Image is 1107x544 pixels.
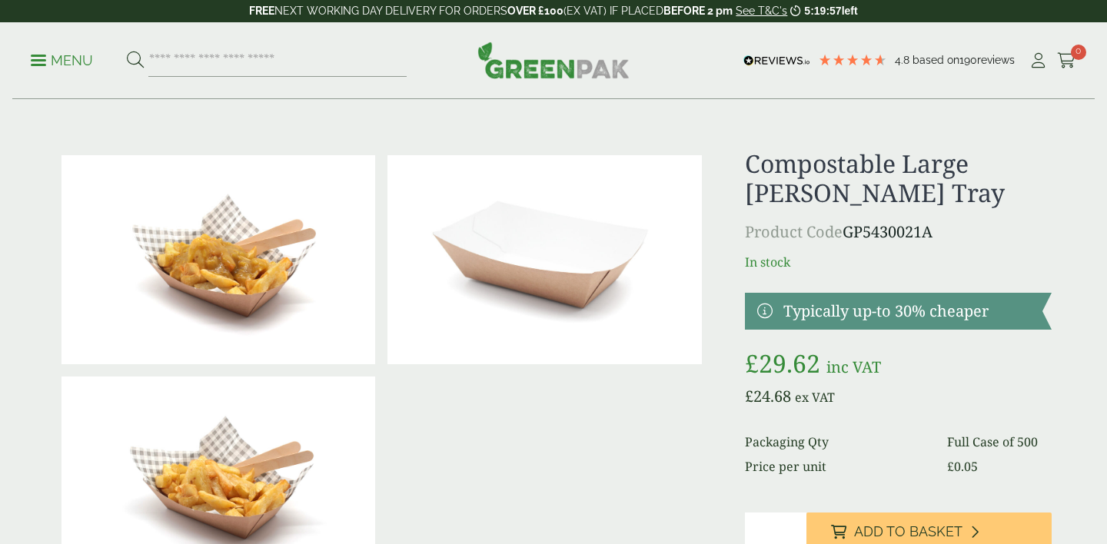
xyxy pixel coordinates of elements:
[663,5,733,17] strong: BEFORE 2 pm
[477,41,630,78] img: GreenPak Supplies
[804,5,841,17] span: 5:19:57
[31,51,93,70] p: Menu
[61,155,375,364] img: Large Kraft Chip Tray With Chips And Curry 5430021A
[745,386,753,406] span: £
[745,221,1052,244] p: GP5430021A
[818,53,887,67] div: 4.79 Stars
[947,458,954,475] span: £
[745,221,843,242] span: Product Code
[947,458,978,475] bdi: 0.05
[745,253,1052,271] p: In stock
[1057,49,1076,72] a: 0
[913,54,959,66] span: Based on
[959,54,977,66] span: 190
[745,347,820,380] bdi: 29.62
[507,5,563,17] strong: OVER £100
[745,433,929,451] dt: Packaging Qty
[31,51,93,67] a: Menu
[842,5,858,17] span: left
[895,54,913,66] span: 4.8
[826,357,881,377] span: inc VAT
[743,55,810,66] img: REVIEWS.io
[854,523,962,540] span: Add to Basket
[1029,53,1048,68] i: My Account
[736,5,787,17] a: See T&C's
[745,149,1052,208] h1: Compostable Large [PERSON_NAME] Tray
[249,5,274,17] strong: FREE
[947,433,1052,451] dd: Full Case of 500
[977,54,1015,66] span: reviews
[745,457,929,476] dt: Price per unit
[745,347,759,380] span: £
[795,389,835,406] span: ex VAT
[745,386,791,406] bdi: 24.68
[387,155,701,364] img: Large Kraft Chip Tray 5430021A
[1057,53,1076,68] i: Cart
[1071,45,1086,60] span: 0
